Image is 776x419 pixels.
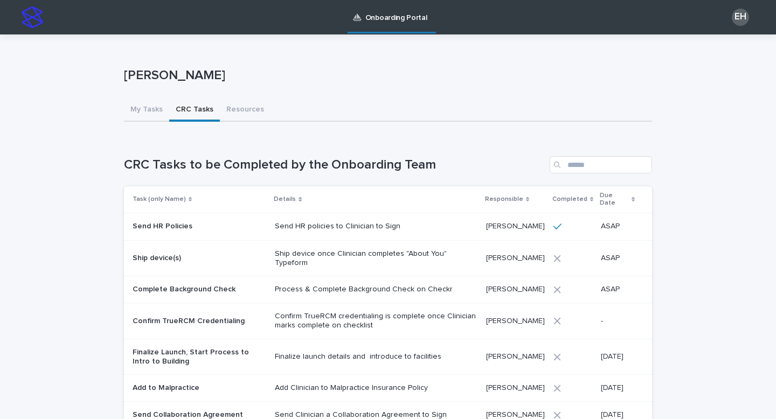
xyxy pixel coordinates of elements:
p: Details [274,193,296,205]
p: Ship device once Clinician completes "About You" Typeform [275,249,477,268]
tr: Add to MalpracticeAdd Clinician to Malpractice Insurance Policy[PERSON_NAME][DATE] [124,375,652,402]
p: [PERSON_NAME] [124,68,648,83]
tr: Ship device(s)Ship device once Clinician completes "About You" Typeform[PERSON_NAME]ASAP [124,240,652,276]
input: Search [550,156,652,173]
p: Process & Complete Background Check on Checkr [275,285,477,294]
p: [PERSON_NAME] [486,285,545,294]
p: Responsible [485,193,523,205]
button: Resources [220,99,271,122]
p: ASAP [601,254,635,263]
p: - [601,317,635,326]
tr: Send HR PoliciesSend HR policies to Clinician to Sign[PERSON_NAME]ASAP [124,213,652,240]
p: Finalize Launch, Start Process to Intro to Building [133,348,266,366]
p: [PERSON_NAME] [486,317,545,326]
p: ASAP [601,222,635,231]
p: [DATE] [601,383,635,393]
p: Completed [552,193,587,205]
div: EH [732,9,749,26]
p: Add Clinician to Malpractice Insurance Policy [275,383,477,393]
p: Complete Background Check [133,285,266,294]
p: [PERSON_NAME] [486,383,545,393]
button: CRC Tasks [169,99,220,122]
p: Send HR policies to Clinician to Sign [275,222,477,231]
tr: Confirm TrueRCM CredentialingConfirm TrueRCM credentialing is complete once Clinician marks compl... [124,303,652,339]
p: Confirm TrueRCM credentialing is complete once Clinician marks complete on checklist [275,312,477,330]
p: Ship device(s) [133,254,266,263]
p: Send HR Policies [133,222,266,231]
p: Due Date [600,190,629,210]
tr: Finalize Launch, Start Process to Intro to BuildingFinalize launch details and introduce to facil... [124,339,652,375]
p: [PERSON_NAME] [486,254,545,263]
p: Add to Malpractice [133,383,266,393]
p: [DATE] [601,352,635,361]
p: Finalize launch details and introduce to facilities [275,352,477,361]
p: ASAP [601,285,635,294]
h1: CRC Tasks to be Completed by the Onboarding Team [124,157,545,173]
p: [PERSON_NAME] [486,222,545,231]
p: Task (only Name) [133,193,186,205]
p: [PERSON_NAME] [486,352,545,361]
button: My Tasks [124,99,169,122]
img: stacker-logo-s-only.png [22,6,43,28]
p: Confirm TrueRCM Credentialing [133,317,266,326]
tr: Complete Background CheckProcess & Complete Background Check on Checkr[PERSON_NAME]ASAP [124,276,652,303]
